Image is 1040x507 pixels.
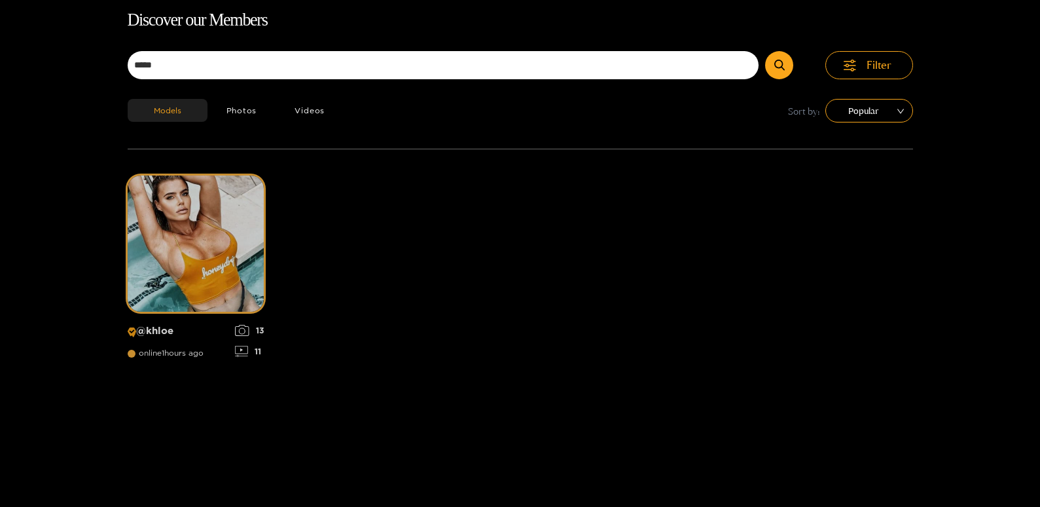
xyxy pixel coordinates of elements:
[788,103,820,119] span: Sort by:
[825,99,913,122] div: sort
[128,176,264,312] img: Creator Profile Image: khloe
[128,176,264,367] a: Creator Profile Image: khloe@khloeonline1hours ago1311
[128,99,207,122] button: Models
[128,7,913,34] h1: Discover our Members
[235,325,264,336] div: 13
[276,99,344,122] button: Videos
[867,58,891,73] span: Filter
[235,346,264,357] div: 11
[765,51,793,79] button: Submit Search
[128,325,228,337] p: @ khloe
[128,348,204,358] span: online 1 hours ago
[835,101,903,121] span: Popular
[825,51,913,79] button: Filter
[207,99,276,122] button: Photos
